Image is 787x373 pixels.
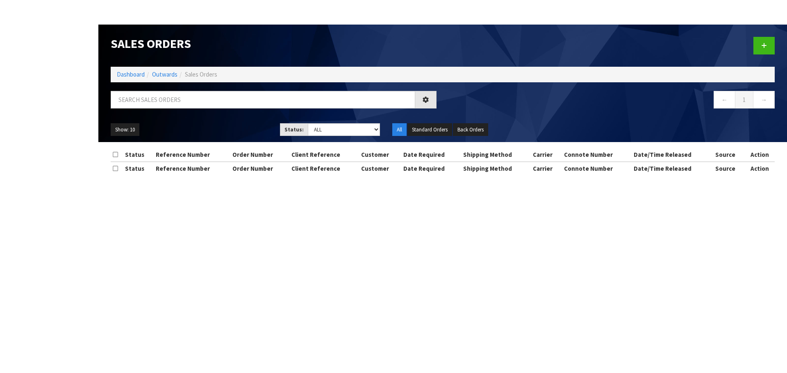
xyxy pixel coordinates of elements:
[735,91,753,109] a: 1
[461,148,531,161] th: Shipping Method
[461,162,531,175] th: Shipping Method
[713,148,745,161] th: Source
[562,162,632,175] th: Connote Number
[407,123,452,136] button: Standard Orders
[392,123,407,136] button: All
[284,126,304,133] strong: Status:
[562,148,632,161] th: Connote Number
[154,148,230,161] th: Reference Number
[111,91,415,109] input: Search sales orders
[230,148,289,161] th: Order Number
[154,162,230,175] th: Reference Number
[401,162,461,175] th: Date Required
[359,148,401,161] th: Customer
[531,162,562,175] th: Carrier
[449,91,775,111] nav: Page navigation
[713,162,745,175] th: Source
[453,123,488,136] button: Back Orders
[531,148,562,161] th: Carrier
[289,162,359,175] th: Client Reference
[185,70,217,78] span: Sales Orders
[714,91,735,109] a: ←
[111,37,437,50] h1: Sales Orders
[111,123,139,136] button: Show: 10
[753,91,775,109] a: →
[359,162,401,175] th: Customer
[289,148,359,161] th: Client Reference
[632,148,713,161] th: Date/Time Released
[152,70,177,78] a: Outwards
[401,148,461,161] th: Date Required
[123,162,154,175] th: Status
[123,148,154,161] th: Status
[632,162,713,175] th: Date/Time Released
[230,162,289,175] th: Order Number
[745,162,775,175] th: Action
[117,70,145,78] a: Dashboard
[745,148,775,161] th: Action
